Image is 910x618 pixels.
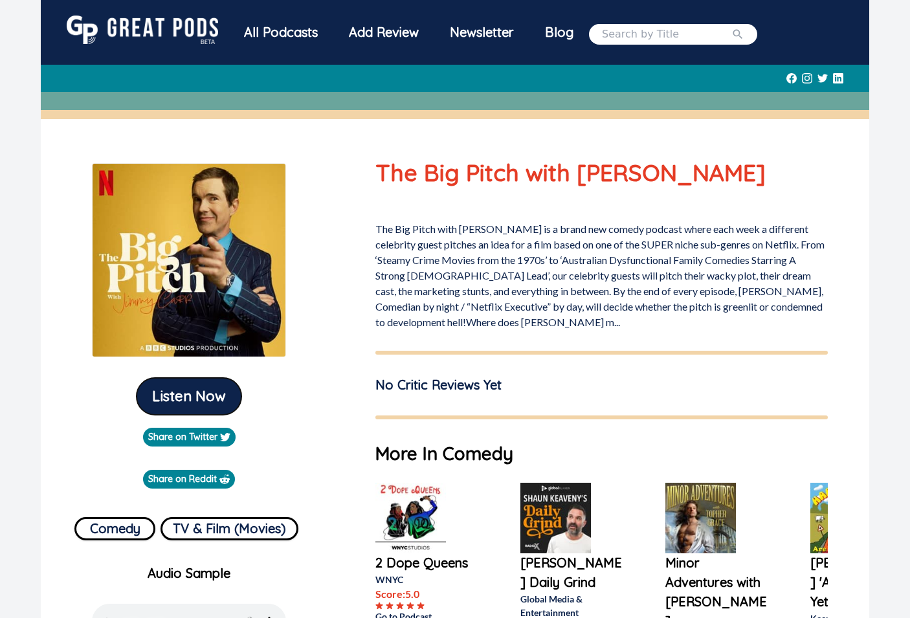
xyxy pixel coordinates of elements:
img: GreatPods [67,16,218,44]
div: Newsletter [434,16,529,49]
h1: More In Comedy [375,440,828,467]
a: Share on Reddit [143,470,235,489]
a: Share on Twitter [143,428,236,447]
img: Minor Adventures with Topher Grace [665,483,736,553]
img: Harry Hill's 'Are We There Yet?' [810,483,881,553]
a: All Podcasts [228,16,333,52]
a: Newsletter [434,16,529,52]
img: Shaun Keaveny's Daily Grind [520,483,591,553]
a: Comedy [74,512,155,540]
a: TV & Film (Movies) [161,512,298,540]
a: 2 Dope Queens [375,553,479,573]
p: The Big Pitch with [PERSON_NAME] is a brand new comedy podcast where each week a different celebr... [375,216,828,330]
img: The Big Pitch with Jimmy Carr [92,163,286,357]
input: Search by Title [602,27,731,42]
button: Listen Now [137,378,241,415]
div: All Podcasts [228,16,333,49]
img: 2 Dope Queens [375,483,446,553]
a: [PERSON_NAME] Daily Grind [520,553,624,592]
p: Score: 5.0 [375,586,479,602]
a: Add Review [333,16,434,49]
a: Blog [529,16,589,49]
p: WNYC [375,573,479,586]
p: Audio Sample [51,564,327,583]
button: Comedy [74,517,155,540]
button: TV & Film (Movies) [161,517,298,540]
h1: No Critic Reviews Yet [375,375,502,395]
p: The Big Pitch with [PERSON_NAME] [375,155,828,190]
